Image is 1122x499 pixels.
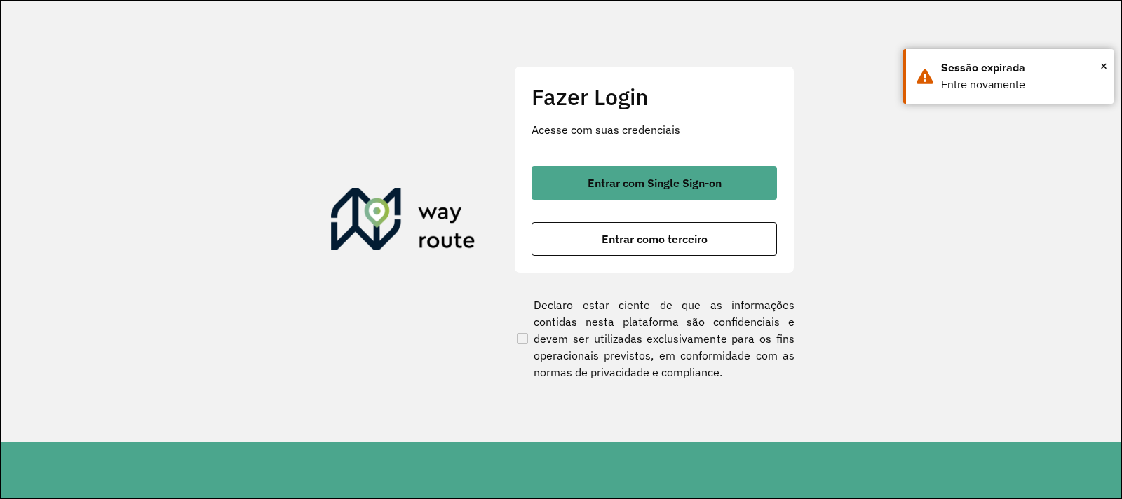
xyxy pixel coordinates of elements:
span: Entrar como terceiro [602,233,708,245]
button: button [532,222,777,256]
h2: Fazer Login [532,83,777,110]
div: Sessão expirada [941,60,1103,76]
p: Acesse com suas credenciais [532,121,777,138]
img: Roteirizador AmbevTech [331,188,475,255]
span: Entrar com Single Sign-on [588,177,722,189]
div: Entre novamente [941,76,1103,93]
span: × [1100,55,1107,76]
button: Close [1100,55,1107,76]
label: Declaro estar ciente de que as informações contidas nesta plataforma são confidenciais e devem se... [514,296,795,381]
button: button [532,166,777,200]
